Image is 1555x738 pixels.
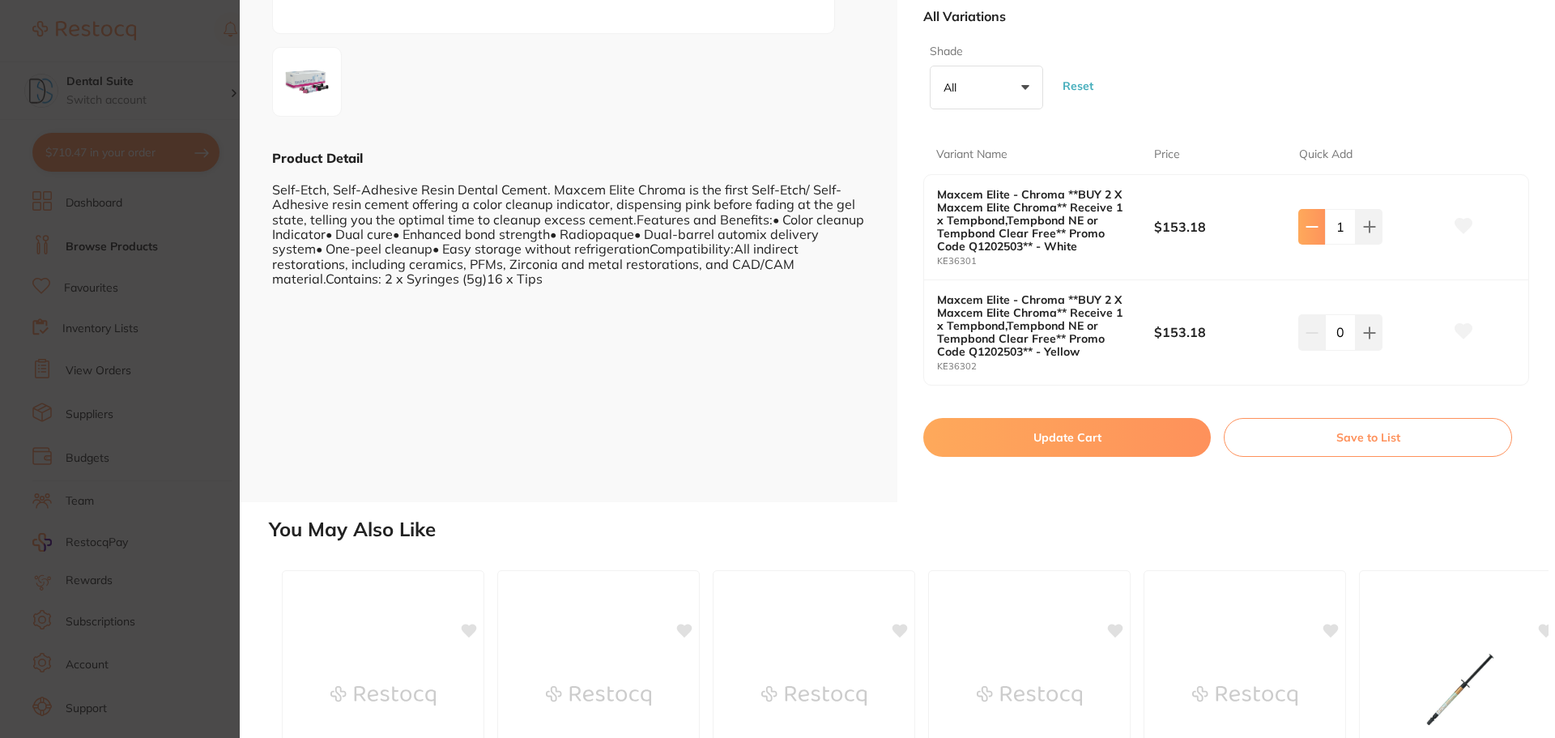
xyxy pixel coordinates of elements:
img: Maxcem Elite - Chroma **BUY 2 X Maxcem Elite Chroma** Receive 1 x Tempbond,Tempbond NE or Tempbon... [546,655,651,736]
b: Product Detail [272,150,363,166]
img: Maxcem Elite **Buy 2 x Maxcem Elite** Receive 1x Tempbond, Tempbond NE or Tempbond Clear Free** P... [761,655,867,736]
img: Maxcem Elite **Buy 2 x Maxcem Elite** Receive 1x Tempbond, Tempbond NE or Tempbond Clear Free** P... [977,655,1082,736]
img: NX3 - Universal Adhesive Resin Dental Cement - Light Cure **Buy 2 X NX3** Receive 1 x Tempbond,Te... [1408,651,1513,732]
img: MTkyMA [278,53,336,111]
label: Shade [930,44,1038,60]
h2: You May Also Like [269,518,1549,541]
small: KE36302 [937,361,1154,372]
p: All Variations [923,8,1006,24]
img: NX3 - Universal Adhesive Resin Dental Cement - Light Cure **Buy 2 X NX3** Receive 1 x Tempbond,Te... [1192,655,1297,736]
b: $153.18 [1154,323,1284,341]
b: Maxcem Elite - Chroma **BUY 2 X Maxcem Elite Chroma** Receive 1 x Tempbond,Tempbond NE or Tempbon... [937,293,1132,358]
button: Update Cart [923,418,1211,457]
p: Price [1154,147,1180,163]
button: Save to List [1224,418,1512,457]
img: Maxcem Elite - Chroma **BUY 2 X Maxcem Elite Chroma** Receive 1 x Tempbond,Tempbond NE or Tempbon... [330,655,436,736]
button: Reset [1058,57,1098,116]
b: Maxcem Elite - Chroma **BUY 2 X Maxcem Elite Chroma** Receive 1 x Tempbond,Tempbond NE or Tempbon... [937,188,1132,253]
button: All [930,66,1043,109]
b: $153.18 [1154,218,1284,236]
small: KE36301 [937,256,1154,267]
div: Self-Etch, Self-Adhesive Resin Dental Cement. Maxcem Elite Chroma is the first Self-Etch/ Self-Ad... [272,167,865,286]
p: Quick Add [1299,147,1353,163]
p: Variant Name [936,147,1008,163]
p: All [944,80,963,95]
